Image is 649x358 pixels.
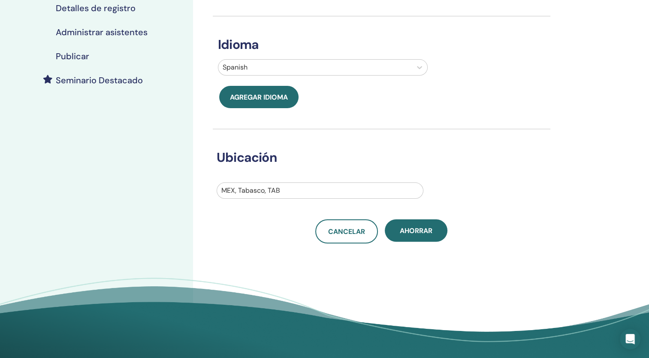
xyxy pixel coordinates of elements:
[400,226,432,235] span: Ahorrar
[315,219,378,243] a: Cancelar
[56,27,148,37] h4: Administrar asistentes
[56,51,89,61] h4: Publicar
[56,75,143,85] h4: Seminario Destacado
[385,219,447,242] button: Ahorrar
[230,93,288,102] span: Agregar idioma
[219,86,299,108] button: Agregar idioma
[56,3,136,13] h4: Detalles de registro
[620,329,640,349] div: Open Intercom Messenger
[328,227,365,236] span: Cancelar
[211,150,539,165] h3: Ubicación
[213,37,550,52] h3: Idioma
